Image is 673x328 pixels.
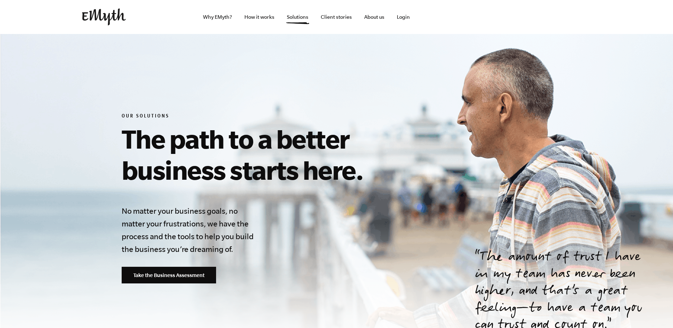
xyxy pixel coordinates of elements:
[122,123,444,185] h1: The path to a better business starts here.
[638,294,673,328] div: Widget de chat
[122,113,444,120] h6: Our Solutions
[122,205,257,255] h4: No matter your business goals, no matter your frustrations, we have the process and the tools to ...
[517,9,591,25] iframe: Embedded CTA
[439,9,514,25] iframe: Embedded CTA
[122,267,216,284] a: Take the Business Assessment
[638,294,673,328] iframe: Chat Widget
[82,8,126,25] img: EMyth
